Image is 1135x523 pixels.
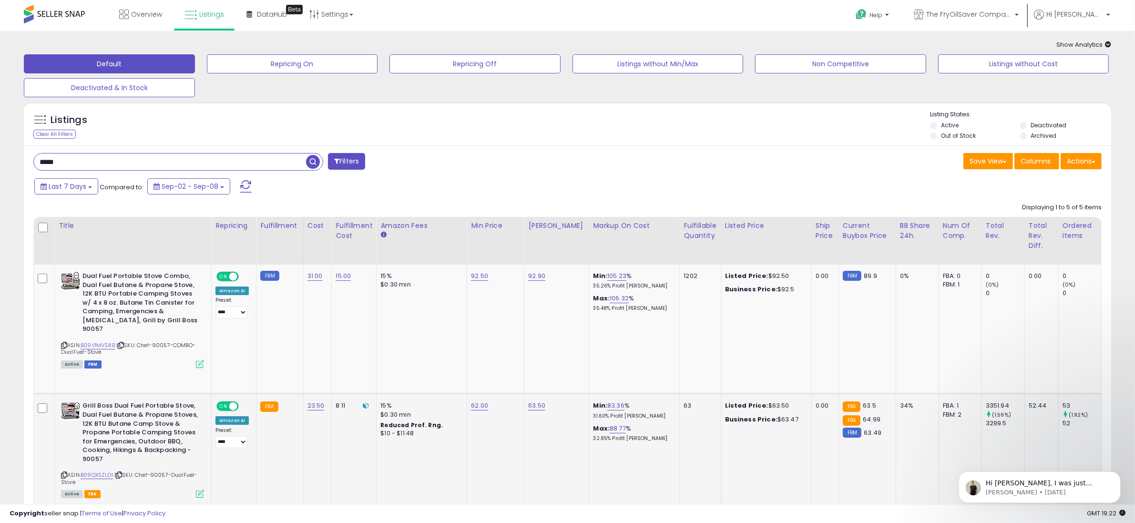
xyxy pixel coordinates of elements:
div: % [593,424,672,442]
div: 8.11 [336,401,369,410]
span: OFF [237,273,253,281]
div: 0.00 [816,401,831,410]
span: 63.49 [864,428,881,437]
a: Privacy Policy [123,509,165,518]
div: Amazon Fees [380,221,463,231]
p: 32.85% Profit [PERSON_NAME] [593,435,672,442]
div: FBA: 0 [943,272,974,280]
button: Filters [328,153,365,170]
i: Get Help [855,9,867,21]
b: Business Price: [725,285,777,294]
span: Listings [199,10,224,19]
a: 106.32 [610,294,629,303]
div: Markup on Cost [593,221,675,231]
div: FBA: 1 [943,401,974,410]
a: 83.36 [607,401,624,410]
th: The percentage added to the cost of goods (COGS) that forms the calculator for Min & Max prices. [589,217,680,265]
span: DataHub [257,10,287,19]
div: $92.50 [725,272,804,280]
div: $0.30 min [380,280,460,289]
div: Total Rev. Diff. [1029,221,1054,251]
div: Total Rev. [986,221,1021,241]
button: Non Competitive [755,54,926,73]
div: Repricing [215,221,252,231]
span: | SKU: Chef-90057-DualFuel-Stove [61,471,197,485]
span: Overview [131,10,162,19]
div: Fulfillable Quantity [684,221,716,241]
div: Preset: [215,427,249,449]
b: Dual Fuel Portable Stove Combo, Dual Fuel Butane & Propane Stove, 12K BTU Portable Camping Stoves... [82,272,198,336]
a: 92.90 [528,271,545,281]
div: Amazon AI [215,287,249,295]
div: $0.30 min [380,410,460,419]
button: Columns [1014,153,1059,169]
small: FBA [260,401,278,412]
button: Actions [1061,153,1102,169]
div: Fulfillment Cost [336,221,372,241]
b: Min: [593,401,607,410]
b: Max: [593,294,610,303]
img: 51FjAUI63fL._SL40_.jpg [61,401,80,420]
span: FBA [84,490,101,498]
div: $63.47 [725,415,804,424]
small: (1.92%) [1069,411,1088,419]
small: (0%) [1063,281,1076,288]
div: 0 [1063,289,1101,297]
h5: Listings [51,113,87,127]
small: FBA [843,415,860,426]
span: OFF [237,402,253,410]
div: seller snap | | [10,509,165,518]
a: 15.00 [336,271,351,281]
div: Amazon AI [215,416,249,425]
a: 63.50 [528,401,545,410]
p: 35.26% Profit [PERSON_NAME] [593,283,672,289]
span: | SKU: Chef-90057-COMBO-DualFuel-Stove [61,341,195,356]
div: Min Price [471,221,520,231]
button: Save View [963,153,1013,169]
button: Repricing On [207,54,378,73]
span: FBM [84,360,102,369]
div: 63 [684,401,713,410]
div: 34% [900,401,931,410]
iframe: Intercom notifications message [944,451,1135,518]
span: ON [217,402,229,410]
label: Deactivated [1031,121,1067,129]
div: Title [59,221,207,231]
b: Listed Price: [725,271,768,280]
div: Current Buybox Price [843,221,892,241]
div: 0.00 [1029,272,1051,280]
div: 15% [380,272,460,280]
div: $10 - $11.48 [380,430,460,438]
small: FBM [843,271,861,281]
div: Clear All Filters [33,130,76,139]
div: ASIN: [61,401,204,497]
small: (1.59%) [992,411,1011,419]
span: 64.99 [863,415,880,424]
b: Max: [593,424,610,433]
div: 15% [380,401,460,410]
div: Ship Price [816,221,835,241]
span: Show Analytics [1056,40,1111,49]
div: $92.5 [725,285,804,294]
strong: Copyright [10,509,44,518]
button: Listings without Min/Max [573,54,744,73]
div: 0 [986,272,1024,280]
span: 63.5 [863,401,876,410]
div: Displaying 1 to 5 of 5 items [1022,203,1102,212]
div: Listed Price [725,221,808,231]
div: 3299.5 [986,419,1024,428]
div: % [593,294,672,312]
button: Default [24,54,195,73]
div: 53 [1063,401,1101,410]
a: 88.77 [610,424,626,433]
button: Deactivated & In Stock [24,78,195,97]
button: Sep-02 - Sep-08 [147,178,230,195]
div: % [593,272,672,289]
div: [PERSON_NAME] [528,221,585,231]
span: Columns [1021,156,1051,166]
a: 105.23 [607,271,626,281]
div: 52 [1063,419,1101,428]
div: 0% [900,272,931,280]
